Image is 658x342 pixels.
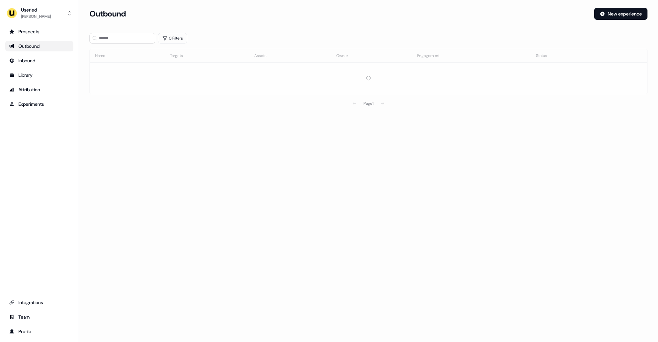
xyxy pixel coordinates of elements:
div: Profile [9,328,69,335]
a: Go to prospects [5,26,73,37]
button: Userled[PERSON_NAME] [5,5,73,21]
div: Team [9,314,69,320]
div: Attribution [9,86,69,93]
a: Go to team [5,312,73,322]
a: Go to experiments [5,99,73,109]
div: Prospects [9,28,69,35]
div: [PERSON_NAME] [21,13,51,20]
button: 0 Filters [158,33,187,43]
button: New experience [594,8,647,20]
div: Outbound [9,43,69,49]
a: Go to outbound experience [5,41,73,51]
div: Experiments [9,101,69,107]
a: Go to integrations [5,297,73,308]
div: Integrations [9,299,69,306]
div: Userled [21,7,51,13]
a: Go to Inbound [5,55,73,66]
a: Go to attribution [5,84,73,95]
a: Go to templates [5,70,73,80]
a: Go to profile [5,326,73,337]
h3: Outbound [89,9,126,19]
div: Inbound [9,57,69,64]
div: Library [9,72,69,78]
